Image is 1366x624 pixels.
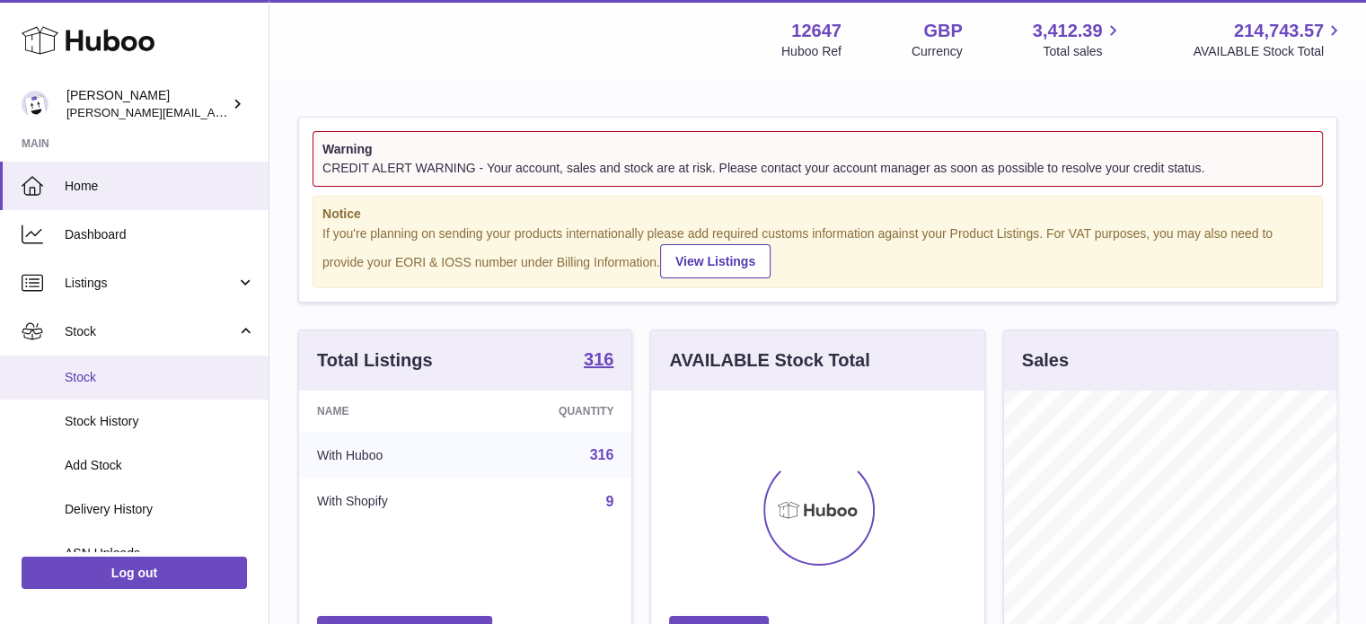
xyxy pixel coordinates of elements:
[479,391,632,432] th: Quantity
[660,244,771,278] a: View Listings
[1234,19,1324,43] span: 214,743.57
[66,87,228,121] div: [PERSON_NAME]
[590,447,614,462] a: 316
[65,178,255,195] span: Home
[1193,43,1344,60] span: AVAILABLE Stock Total
[912,43,963,60] div: Currency
[1033,19,1103,43] span: 3,412.39
[65,413,255,430] span: Stock History
[65,457,255,474] span: Add Stock
[322,225,1313,279] div: If you're planning on sending your products internationally please add required customs informati...
[65,501,255,518] span: Delivery History
[322,160,1313,177] div: CREDIT ALERT WARNING - Your account, sales and stock are at risk. Please contact your account man...
[299,432,479,479] td: With Huboo
[65,226,255,243] span: Dashboard
[65,275,236,292] span: Listings
[65,323,236,340] span: Stock
[1022,348,1069,373] h3: Sales
[605,494,613,509] a: 9
[22,91,48,118] img: peter@pinter.co.uk
[65,369,255,386] span: Stock
[1043,43,1123,60] span: Total sales
[22,557,247,589] a: Log out
[584,350,613,372] a: 316
[65,545,255,562] span: ASN Uploads
[322,141,1313,158] strong: Warning
[299,391,479,432] th: Name
[584,350,613,368] strong: 316
[299,479,479,525] td: With Shopify
[322,206,1313,223] strong: Notice
[317,348,433,373] h3: Total Listings
[669,348,869,373] h3: AVAILABLE Stock Total
[1193,19,1344,60] a: 214,743.57 AVAILABLE Stock Total
[923,19,962,43] strong: GBP
[66,105,456,119] span: [PERSON_NAME][EMAIL_ADDRESS][PERSON_NAME][DOMAIN_NAME]
[781,43,842,60] div: Huboo Ref
[791,19,842,43] strong: 12647
[1033,19,1124,60] a: 3,412.39 Total sales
